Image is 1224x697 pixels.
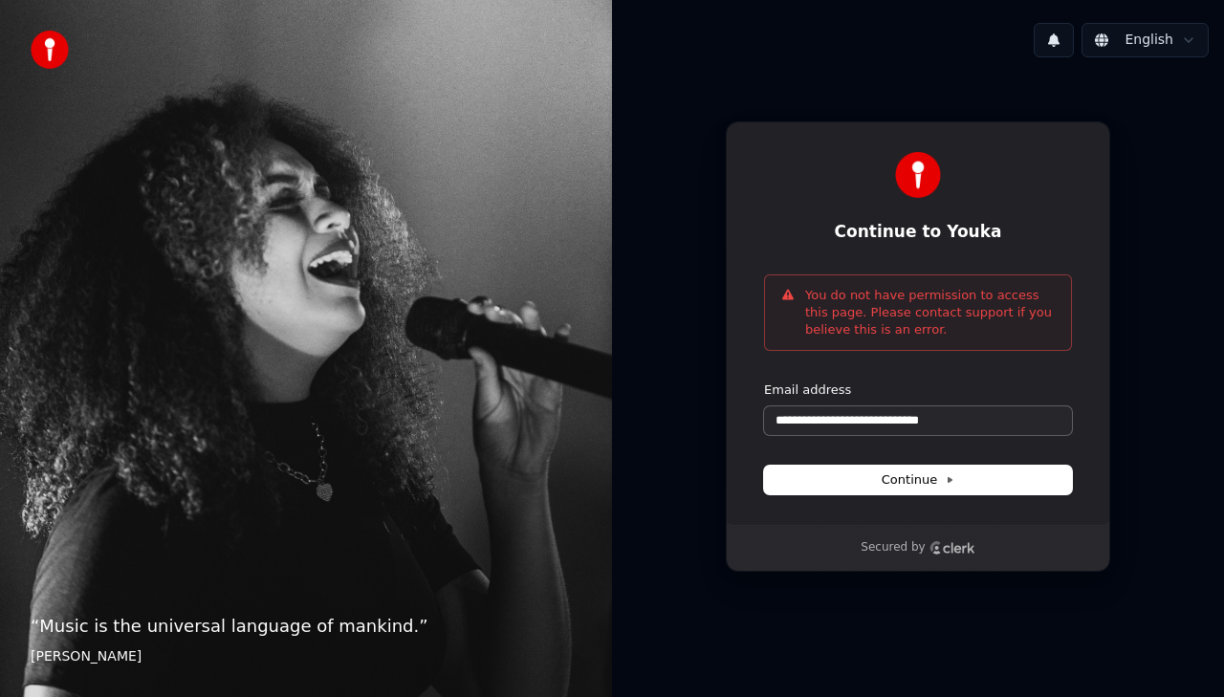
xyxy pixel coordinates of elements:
img: Youka [895,152,941,198]
p: You do not have permission to access this page. Please contact support if you believe this is an ... [805,287,1056,338]
label: Email address [764,381,851,399]
button: Continue [764,466,1072,494]
a: Clerk logo [929,541,975,555]
h1: Continue to Youka [764,221,1072,244]
footer: [PERSON_NAME] [31,647,581,666]
img: youka [31,31,69,69]
span: Continue [882,471,954,489]
p: Secured by [861,540,925,555]
p: “ Music is the universal language of mankind. ” [31,613,581,640]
